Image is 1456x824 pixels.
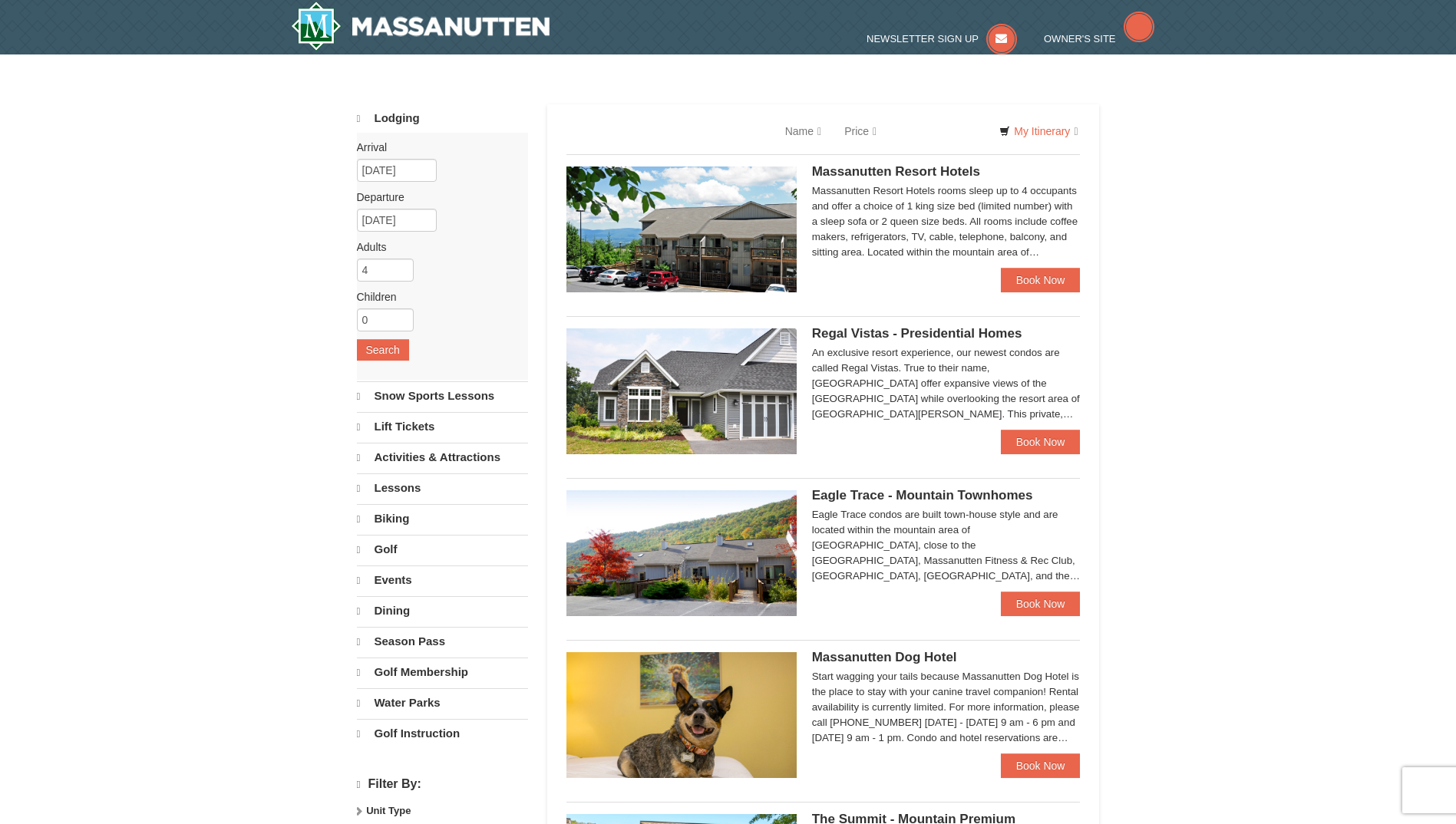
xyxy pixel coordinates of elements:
a: Book Now [1001,753,1081,778]
span: Eagle Trace - Mountain Townhomes [812,488,1033,503]
a: Events [357,565,528,595]
span: Newsletter Sign Up [867,33,979,44]
span: Regal Vistas - Presidential Homes [812,326,1022,341]
img: Massanutten Resort Logo [291,2,550,51]
label: Departure [357,190,517,205]
a: Lodging [357,104,528,133]
a: Massanutten Resort [291,2,550,51]
a: Price [833,116,888,147]
label: Adults [357,239,517,255]
a: Newsletter Sign Up [867,33,1017,44]
div: An exclusive resort experience, our newest condos are called Regal Vistas. True to their name, [G... [812,345,1081,422]
strong: Unit Type [366,805,411,816]
div: Massanutten Resort Hotels rooms sleep up to 4 occupants and offer a choice of 1 king size bed (li... [812,183,1081,260]
a: Water Parks [357,688,528,717]
a: Lift Tickets [357,412,528,441]
img: 19218983-1-9b289e55.jpg [566,490,797,616]
img: 19219026-1-e3b4ac8e.jpg [566,166,797,292]
a: Dining [357,596,528,625]
label: Arrival [357,140,517,155]
a: Season Pass [357,627,528,656]
a: Snow Sports Lessons [357,381,528,410]
a: Golf Membership [357,658,528,687]
a: Lessons [357,473,528,503]
a: Book Now [1001,592,1081,616]
div: Start wagging your tails because Massanutten Dog Hotel is the place to stay with your canine trav... [812,669,1081,746]
img: 27428181-5-81c892a3.jpg [566,652,797,778]
span: Massanutten Resort Hotels [812,164,980,179]
a: My Itinerary [989,120,1088,143]
div: Eagle Trace condos are built town-house style and are located within the mountain area of [GEOGRA... [812,507,1081,584]
h4: Filter By: [357,777,528,792]
img: 19218991-1-902409a9.jpg [566,328,797,454]
a: Book Now [1001,268,1081,292]
span: Owner's Site [1044,33,1116,44]
span: Massanutten Dog Hotel [812,650,957,664]
a: Golf Instruction [357,719,528,748]
a: Book Now [1001,430,1081,454]
a: Name [774,116,833,147]
a: Golf [357,535,528,564]
a: Biking [357,504,528,533]
button: Search [357,339,409,361]
a: Activities & Attractions [357,443,528,472]
label: Children [357,289,517,305]
a: Owner's Site [1044,33,1154,44]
